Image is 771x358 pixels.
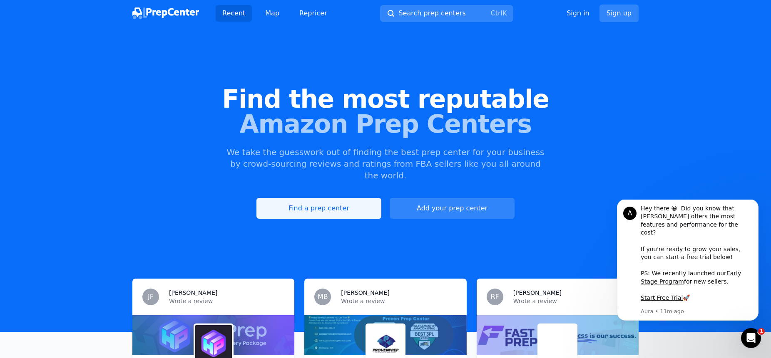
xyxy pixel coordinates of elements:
[36,108,148,116] p: Message from Aura, sent 11m ago
[341,297,456,305] p: Wrote a review
[169,289,217,297] h3: [PERSON_NAME]
[341,289,389,297] h3: [PERSON_NAME]
[604,200,771,326] iframe: Intercom notifications message
[502,9,507,17] kbd: K
[132,7,199,19] img: PrepCenter
[599,5,639,22] a: Sign up
[226,146,545,181] p: We take the guesswork out of finding the best prep center for your business by crowd-sourcing rev...
[36,5,148,103] div: Hey there 😀 Did you know that [PERSON_NAME] offers the most features and performance for the cost...
[318,294,328,300] span: MB
[741,328,761,348] iframe: Intercom live chat
[380,5,513,22] button: Search prep centersCtrlK
[256,198,381,219] a: Find a prep center
[398,8,465,18] span: Search prep centers
[758,328,765,335] span: 1
[390,198,515,219] a: Add your prep center
[36,5,148,107] div: Message content
[490,9,502,17] kbd: Ctrl
[13,86,758,111] span: Find the most reputable
[13,111,758,136] span: Amazon Prep Centers
[19,7,32,20] div: Profile image for Aura
[293,5,334,22] a: Repricer
[78,95,85,101] b: 🚀
[513,289,562,297] h3: [PERSON_NAME]
[490,294,499,300] span: RF
[567,8,589,18] a: Sign in
[148,294,154,300] span: JF
[169,297,284,305] p: Wrote a review
[216,5,252,22] a: Recent
[259,5,286,22] a: Map
[36,95,78,101] a: Start Free Trial
[513,297,629,305] p: Wrote a review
